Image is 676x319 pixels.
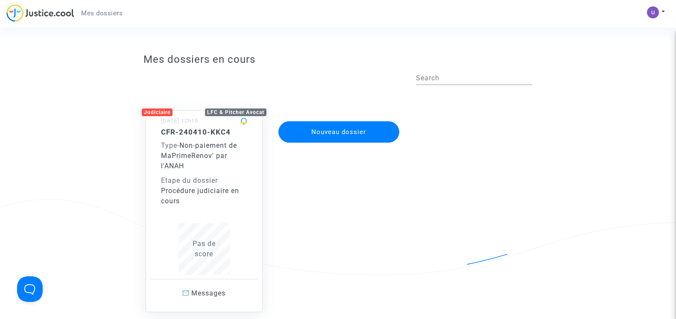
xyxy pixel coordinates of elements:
[74,7,129,20] a: Mes dossiers
[161,186,247,206] div: Procédure judiciaire en cours
[161,141,177,149] span: Type
[150,279,258,307] a: Messages
[142,108,173,116] div: Judiciaire
[6,4,74,22] img: jc-logo.svg
[17,276,43,302] iframe: Help Scout Beacon - Open
[143,53,533,66] h3: Mes dossiers en cours
[193,240,216,258] span: Pas de score
[161,128,247,136] h5: CFR-240410-KKC4
[137,94,271,312] a: JudiciaireLFC & Pitcher Avocat[DATE] 10h15CFR-240410-KKC4Type-Non-paiement de MaPrimeRenov' par l...
[278,121,400,143] button: Nouveau dossier
[205,108,266,116] div: LFC & Pitcher Avocat
[161,141,237,170] span: Non-paiement de MaPrimeRenov' par l'ANAH
[161,176,247,186] div: Etape du dossier
[278,116,401,124] a: Nouveau dossier
[161,141,179,149] span: -
[161,117,198,124] small: [DATE] 10h15
[191,289,225,297] span: Messages
[647,6,659,18] img: ACg8ocKGraK7SQwwiYtKgrSh2r98w9jfN7difddUvybrEiivUOf0eg=s96-c
[81,9,123,17] span: Mes dossiers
